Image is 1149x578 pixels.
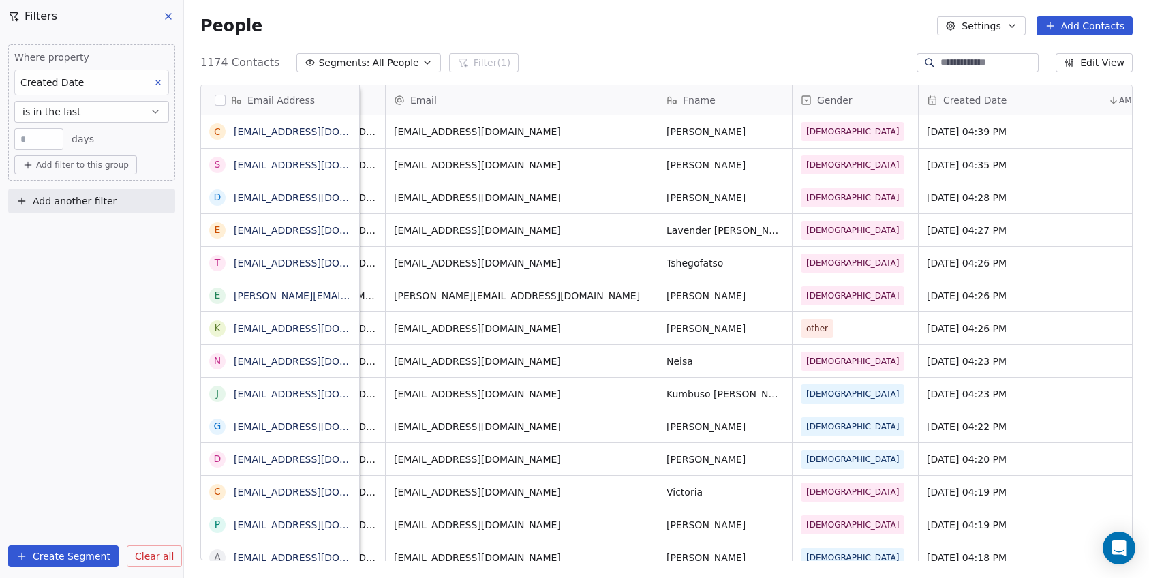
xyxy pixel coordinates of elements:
div: D [214,190,221,204]
span: [EMAIL_ADDRESS][DOMAIN_NAME] [394,256,649,270]
a: [EMAIL_ADDRESS][DOMAIN_NAME] [234,487,401,498]
span: People [200,16,262,36]
div: grid [201,115,360,561]
a: [EMAIL_ADDRESS][DOMAIN_NAME] [234,454,401,465]
span: [DEMOGRAPHIC_DATA] [806,191,899,204]
span: [DATE] 04:23 PM [927,354,1137,368]
span: Segments: [318,56,369,70]
div: d [214,452,221,466]
a: [EMAIL_ADDRESS][DOMAIN_NAME] [234,421,401,432]
span: [DEMOGRAPHIC_DATA] [806,158,899,172]
span: [DATE] 04:26 PM [927,322,1137,335]
span: [PERSON_NAME] [667,420,784,433]
div: P [215,517,220,532]
span: [DATE] 04:20 PM [927,453,1137,466]
span: [PERSON_NAME] [667,518,784,532]
span: [DEMOGRAPHIC_DATA] [806,453,899,466]
span: [EMAIL_ADDRESS][DOMAIN_NAME] [394,453,649,466]
div: Email [386,85,658,115]
span: [EMAIL_ADDRESS][DOMAIN_NAME] [394,354,649,368]
span: [EMAIL_ADDRESS][DOMAIN_NAME] [394,191,649,204]
span: [PERSON_NAME] [667,289,784,303]
span: [DEMOGRAPHIC_DATA] [806,125,899,138]
span: [EMAIL_ADDRESS][DOMAIN_NAME] [394,551,649,564]
div: a [214,550,221,564]
a: [EMAIL_ADDRESS][DOMAIN_NAME] [234,323,401,334]
span: Kumbuso [PERSON_NAME] [667,387,784,401]
span: [DEMOGRAPHIC_DATA] [806,256,899,270]
span: [DEMOGRAPHIC_DATA] [806,518,899,532]
div: e [215,288,221,303]
button: Edit View [1056,53,1133,72]
span: [DATE] 04:19 PM [927,485,1137,499]
span: [DATE] 04:19 PM [927,518,1137,532]
span: other [806,322,828,335]
span: [EMAIL_ADDRESS][DOMAIN_NAME] [394,322,649,335]
div: Gender [793,85,918,115]
span: [DEMOGRAPHIC_DATA] [806,485,899,499]
span: [DATE] 04:18 PM [927,551,1137,564]
span: [DEMOGRAPHIC_DATA] [806,551,899,564]
span: [PERSON_NAME][EMAIL_ADDRESS][DOMAIN_NAME] [394,289,649,303]
span: Victoria [667,485,784,499]
div: t [215,256,221,270]
span: All People [372,56,418,70]
span: [EMAIL_ADDRESS][DOMAIN_NAME] [394,158,649,172]
span: Lavender [PERSON_NAME] [667,224,784,237]
span: [DATE] 04:26 PM [927,256,1137,270]
a: [EMAIL_ADDRESS][DOMAIN_NAME] [234,389,401,399]
span: [DEMOGRAPHIC_DATA] [806,420,899,433]
span: [EMAIL_ADDRESS][DOMAIN_NAME] [394,224,649,237]
span: [EMAIL_ADDRESS][DOMAIN_NAME] [394,420,649,433]
span: [DATE] 04:26 PM [927,289,1137,303]
span: Neisa [667,354,784,368]
span: [DATE] 04:28 PM [927,191,1137,204]
a: [EMAIL_ADDRESS][DOMAIN_NAME] [234,159,401,170]
span: [DATE] 04:23 PM [927,387,1137,401]
span: [EMAIL_ADDRESS][DOMAIN_NAME] [394,518,649,532]
span: Tshegofatso [667,256,784,270]
span: AMT [1119,95,1137,106]
span: [EMAIL_ADDRESS][DOMAIN_NAME] [394,125,649,138]
span: Gender [817,93,853,107]
a: [EMAIL_ADDRESS][DOMAIN_NAME] [234,519,401,530]
span: [DEMOGRAPHIC_DATA] [806,387,899,401]
span: [DATE] 04:39 PM [927,125,1137,138]
span: [DEMOGRAPHIC_DATA] [806,289,899,303]
span: Email [410,93,437,107]
span: [PERSON_NAME] [667,158,784,172]
div: Created DateAMT [919,85,1145,115]
span: [DATE] 04:22 PM [927,420,1137,433]
div: E [215,223,221,237]
span: [PERSON_NAME] [667,551,784,564]
span: [PERSON_NAME] [667,125,784,138]
a: [PERSON_NAME][EMAIL_ADDRESS][DOMAIN_NAME] [234,290,480,301]
div: Email Address [201,85,359,115]
div: S [215,157,221,172]
div: Fname [658,85,792,115]
span: Fname [683,93,716,107]
div: c [214,485,221,499]
div: k [214,321,220,335]
span: [EMAIL_ADDRESS][DOMAIN_NAME] [394,387,649,401]
button: Filter(1) [449,53,519,72]
div: C [214,125,221,139]
span: [DATE] 04:27 PM [927,224,1137,237]
div: G [214,419,221,433]
a: [EMAIL_ADDRESS][DOMAIN_NAME] [234,225,401,236]
span: Email Address [247,93,315,107]
div: Open Intercom Messenger [1103,532,1135,564]
button: Settings [937,16,1025,35]
span: [DEMOGRAPHIC_DATA] [806,354,899,368]
span: [PERSON_NAME] [667,322,784,335]
span: [EMAIL_ADDRESS][DOMAIN_NAME] [394,485,649,499]
span: 1174 Contacts [200,55,279,71]
a: [EMAIL_ADDRESS][DOMAIN_NAME] [234,126,401,137]
a: [EMAIL_ADDRESS][DOMAIN_NAME] [234,192,401,203]
a: [EMAIL_ADDRESS][DOMAIN_NAME] [234,552,401,563]
span: Created Date [943,93,1007,107]
span: [DATE] 04:35 PM [927,158,1137,172]
a: [EMAIL_ADDRESS][DOMAIN_NAME] [234,356,401,367]
span: [DEMOGRAPHIC_DATA] [806,224,899,237]
div: n [214,354,221,368]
